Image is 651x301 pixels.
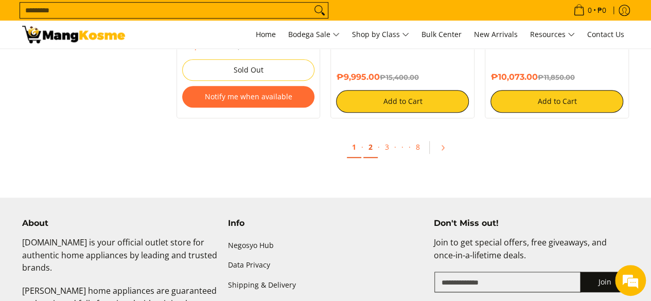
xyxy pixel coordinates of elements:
[228,256,424,275] a: Data Privacy
[171,134,635,167] ul: Pagination
[474,29,518,39] span: New Arrivals
[60,87,142,191] span: We're online!
[225,42,262,50] del: ₱15,595.00
[582,21,629,48] a: Contact Us
[411,137,425,157] a: 8
[347,137,361,158] a: 1
[433,236,629,272] p: Join to get special offers, free giveaways, and once-in-a-lifetime deals.
[490,72,623,82] h6: ₱10,073.00
[54,58,173,71] div: Chat with us now
[421,29,462,39] span: Bulk Center
[22,26,125,43] img: Bodega Sale Aircon l Mang Kosme: Home Appliances Warehouse Sale
[336,90,469,113] button: Add to Cart
[283,21,345,48] a: Bodega Sale
[409,142,411,152] span: ·
[580,272,629,292] button: Join
[396,137,409,157] span: ·
[228,218,424,228] h4: Info
[169,5,193,30] div: Minimize live chat window
[587,29,624,39] span: Contact Us
[311,3,328,18] button: Search
[537,73,574,81] del: ₱11,850.00
[530,28,575,41] span: Resources
[586,7,593,14] span: 0
[361,142,363,152] span: ·
[490,90,623,113] button: Add to Cart
[433,218,629,228] h4: Don't Miss out!
[251,21,281,48] a: Home
[379,73,418,81] del: ₱15,400.00
[570,5,609,16] span: •
[182,59,315,81] button: Sold Out
[596,7,608,14] span: ₱0
[525,21,580,48] a: Resources
[5,196,196,232] textarea: Type your message and hit 'Enter'
[378,142,380,152] span: ·
[135,21,629,48] nav: Main Menu
[380,137,394,157] a: 3
[347,21,414,48] a: Shop by Class
[228,236,424,256] a: Negosyo Hub
[182,86,315,108] button: Notify me when available
[22,218,218,228] h4: About
[416,21,467,48] a: Bulk Center
[256,29,276,39] span: Home
[228,275,424,295] a: Shipping & Delivery
[363,137,378,158] a: 2
[469,21,523,48] a: New Arrivals
[394,142,396,152] span: ·
[288,28,340,41] span: Bodega Sale
[22,236,218,285] p: [DOMAIN_NAME] is your official outlet store for authentic home appliances by leading and trusted ...
[352,28,409,41] span: Shop by Class
[336,72,469,82] h6: ₱9,995.00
